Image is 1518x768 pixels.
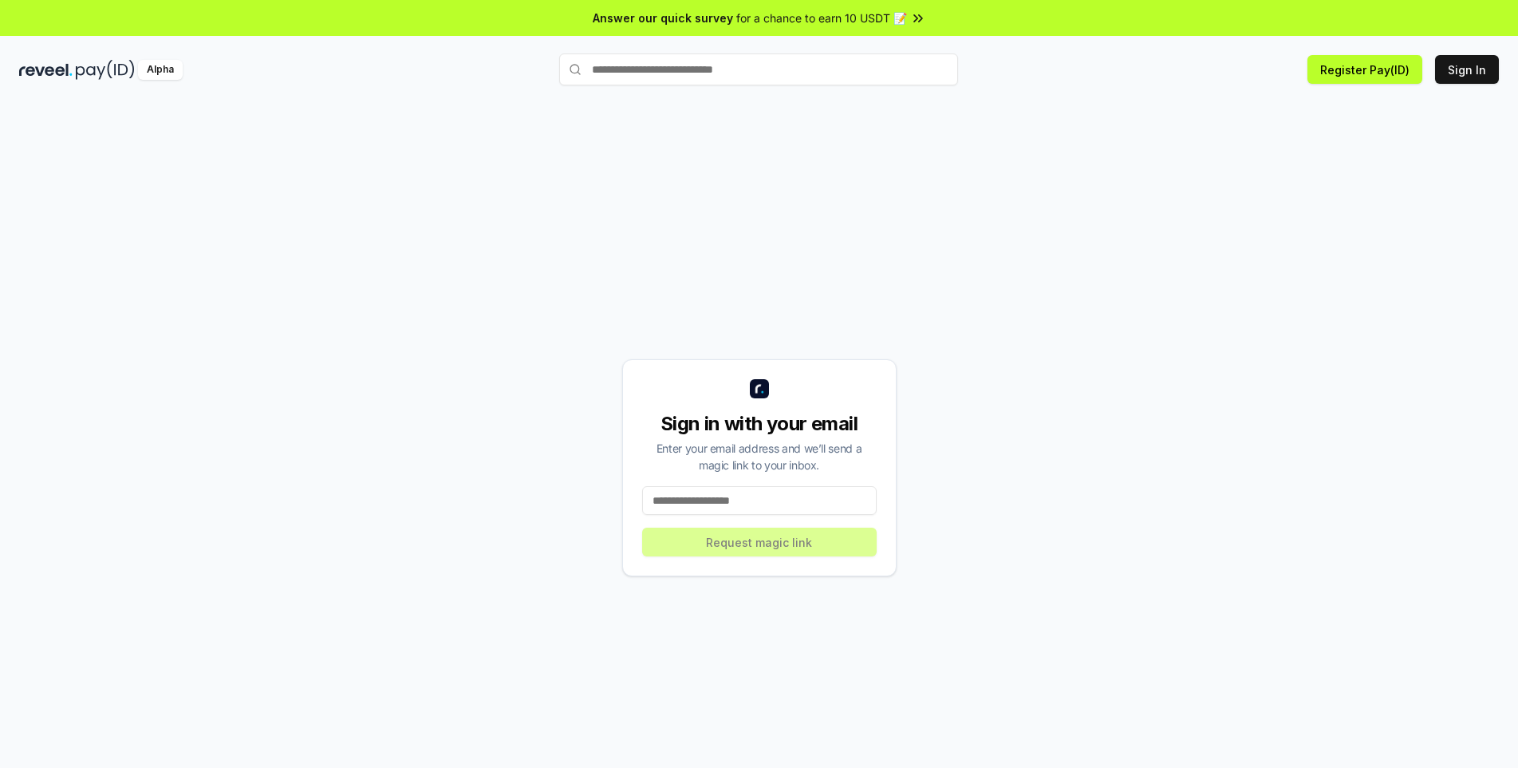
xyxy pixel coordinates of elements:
div: Enter your email address and we’ll send a magic link to your inbox. [642,440,877,473]
span: for a chance to earn 10 USDT 📝 [736,10,907,26]
button: Register Pay(ID) [1307,55,1422,84]
span: Answer our quick survey [593,10,733,26]
div: Sign in with your email [642,411,877,437]
div: Alpha [138,60,183,80]
img: logo_small [750,379,769,398]
img: reveel_dark [19,60,73,80]
button: Sign In [1435,55,1499,84]
img: pay_id [76,60,135,80]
